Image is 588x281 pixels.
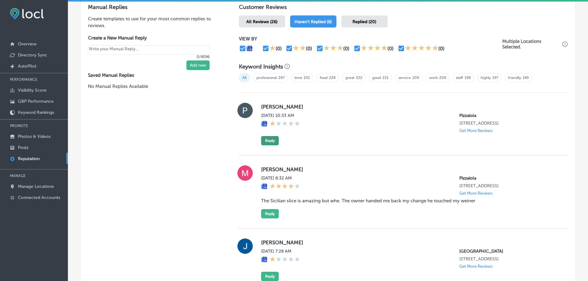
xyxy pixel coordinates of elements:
[261,209,279,218] button: Reply
[345,76,354,80] a: great
[459,113,558,118] p: Pizzaiola
[18,145,28,150] p: Posts
[294,19,332,24] span: Haven't Replied (6)
[270,121,300,127] div: 1 Star
[459,121,558,126] p: 3191 Long Beach Rd
[261,249,300,254] label: [DATE] 7:28 AM
[372,76,381,80] a: good
[239,36,502,42] p: VIEW BY
[239,63,283,70] h3: Keyword Insights
[18,52,47,58] p: Directory Sync
[405,45,438,52] div: 5 Stars
[398,76,411,80] a: service
[239,4,568,13] h1: Customer Reviews
[492,76,498,80] a: 197
[412,76,419,80] a: 209
[88,4,219,10] h3: Manual Replies
[323,45,343,52] div: 3 Stars
[256,76,277,80] a: professional
[18,134,51,139] p: Photos & Videos
[261,166,558,172] label: [PERSON_NAME]
[261,176,300,181] label: [DATE] 8:32 AM
[356,76,362,80] a: 222
[88,15,219,29] p: Create templates to use for your most common replies to reviews.
[246,19,277,24] span: All Reviews (26)
[88,35,210,41] label: Create a New Manual Reply
[439,76,446,80] a: 208
[523,76,529,80] a: 189
[88,55,210,59] p: 0/4096
[387,46,394,52] div: (0)
[293,45,306,52] div: 2 Stars
[269,45,276,52] div: 1 Star
[502,39,561,50] p: Multiple Locations Selected.
[276,46,282,52] div: (0)
[361,45,387,52] div: 4 Stars
[459,176,558,181] p: Pizzaiola
[261,239,558,246] label: [PERSON_NAME]
[18,195,60,200] p: Connected Accounts
[18,64,36,69] p: AutoPilot
[278,76,285,80] a: 267
[18,156,40,161] p: Reputation
[508,76,521,80] a: friendly
[306,46,312,52] div: (0)
[304,76,310,80] a: 251
[456,76,463,80] a: staff
[465,76,471,80] a: 198
[88,83,219,90] p: No Manual Replies Available
[352,19,376,24] span: Replied (20)
[438,46,444,52] div: (0)
[18,41,36,47] p: Overview
[261,136,279,145] button: Reply
[459,183,558,188] p: 3191 Long Beach Rd
[294,76,302,80] a: time
[429,76,438,80] a: work
[18,99,54,104] p: GBP Performance
[18,110,54,115] p: Keyword Rankings
[270,256,300,263] div: 1 Star
[270,183,300,190] div: 4 Stars
[382,76,389,80] a: 215
[481,76,491,80] a: highly
[320,76,327,80] a: food
[18,184,54,189] p: Manage Locations
[261,272,279,281] button: Reply
[459,128,493,133] p: Get More Reviews
[459,191,493,196] p: Get More Reviews
[459,256,558,262] p: 3000 Ringling Blvd
[459,249,558,254] p: Robarts Arena
[261,104,558,110] label: [PERSON_NAME]
[329,76,336,80] a: 228
[239,73,250,82] span: All
[10,8,44,19] img: fda3e92497d09a02dc62c9cd864e3231.png
[186,60,210,70] button: Add new
[261,113,300,118] label: [DATE] 10:33 AM
[18,88,47,93] p: Visibility Score
[343,46,349,52] div: (0)
[88,72,219,78] label: Saved Manual Replies
[261,198,558,204] blockquote: The Sicilian slice is amazing but whe. The owner handed me back my change he touched my weiner
[459,264,493,269] p: Get More Reviews
[88,45,210,55] textarea: Create your Quick Reply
